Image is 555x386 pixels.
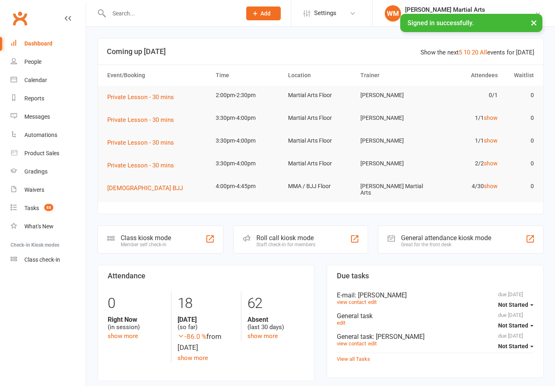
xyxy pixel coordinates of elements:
span: Not Started [498,343,528,349]
div: Staff check-in for members [256,242,315,247]
div: Member self check-in [121,242,171,247]
td: Martial Arts Floor [284,154,357,173]
div: Class check-in [24,256,60,263]
td: [PERSON_NAME] [357,86,429,105]
span: Not Started [498,322,528,329]
div: [PERSON_NAME] Martial Arts [405,6,535,13]
span: -86.0 % [178,332,206,340]
td: 3:30pm-4:00pm [212,131,284,150]
div: (so far) [178,316,234,331]
a: What's New [11,217,86,236]
a: Tasks 88 [11,199,86,217]
td: 0 [501,131,538,150]
button: Not Started [498,318,533,333]
a: edit [368,340,377,347]
a: All [480,49,487,56]
span: Add [260,10,271,17]
div: 62 [247,291,304,316]
h3: Due tasks [337,272,533,280]
td: 0 [501,154,538,173]
span: [DEMOGRAPHIC_DATA] BJJ [107,184,183,192]
td: 0 [501,108,538,128]
span: Private Lesson - 30 mins [107,162,174,169]
td: 4/30 [429,177,501,196]
td: [PERSON_NAME] [357,131,429,150]
a: Reports [11,89,86,108]
button: [DEMOGRAPHIC_DATA] BJJ [107,183,189,193]
div: Great for the front desk [401,242,491,247]
td: MMA / BJJ Floor [284,177,357,196]
span: Settings [314,4,336,22]
div: Reports [24,95,44,102]
a: show [484,137,498,144]
th: Attendees [429,65,501,86]
th: Location [284,65,357,86]
a: Product Sales [11,144,86,163]
span: Private Lesson - 30 mins [107,139,174,146]
a: view contact [337,340,366,347]
a: edit [337,320,345,326]
td: Martial Arts Floor [284,108,357,128]
div: from [DATE] [178,331,234,353]
div: (last 30 days) [247,316,304,331]
a: Messages [11,108,86,126]
a: edit [368,299,377,305]
a: 5 [459,49,462,56]
a: Waivers [11,181,86,199]
h3: Coming up [DATE] [107,48,534,56]
th: Event/Booking [104,65,212,86]
th: Time [212,65,284,86]
td: 2/2 [429,154,501,173]
td: 3:30pm-4:00pm [212,108,284,128]
span: Not Started [498,301,528,308]
div: 18 [178,291,234,316]
a: show more [108,332,138,340]
span: Signed in successfully. [408,19,474,27]
a: show [484,160,498,167]
strong: [DATE] [178,316,234,323]
div: Show the next events for [DATE] [421,48,534,57]
span: : [PERSON_NAME] [373,333,425,340]
td: 1/1 [429,131,501,150]
a: show [484,115,498,121]
div: Dashboard [24,40,52,47]
div: Roll call kiosk mode [256,234,315,242]
a: Calendar [11,71,86,89]
th: Trainer [357,65,429,86]
div: 0 [108,291,165,316]
a: 20 [472,49,478,56]
button: Private Lesson - 30 mins [107,92,180,102]
td: 2:00pm-2:30pm [212,86,284,105]
td: 0 [501,86,538,105]
h3: Attendance [108,272,304,280]
span: Private Lesson - 30 mins [107,116,174,124]
a: show more [247,332,278,340]
button: Private Lesson - 30 mins [107,138,180,147]
a: Dashboard [11,35,86,53]
a: view contact [337,299,366,305]
td: 3:30pm-4:00pm [212,154,284,173]
td: Martial Arts Floor [284,86,357,105]
strong: Absent [247,316,304,323]
div: Product Sales [24,150,59,156]
strong: Right Now [108,316,165,323]
span: 88 [44,204,53,211]
button: Add [246,7,281,20]
button: Not Started [498,339,533,353]
div: (in session) [108,316,165,331]
button: Private Lesson - 30 mins [107,160,180,170]
button: Not Started [498,297,533,312]
td: 1/1 [429,108,501,128]
td: [PERSON_NAME] [357,108,429,128]
a: Clubworx [10,8,30,28]
div: General attendance kiosk mode [401,234,491,242]
div: Tasks [24,205,39,211]
div: E-mail [337,291,533,299]
div: People [24,59,41,65]
div: Automations [24,132,57,138]
div: General task [337,333,533,340]
a: Automations [11,126,86,144]
button: × [527,14,541,31]
a: show more [178,354,208,362]
div: Waivers [24,186,44,193]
